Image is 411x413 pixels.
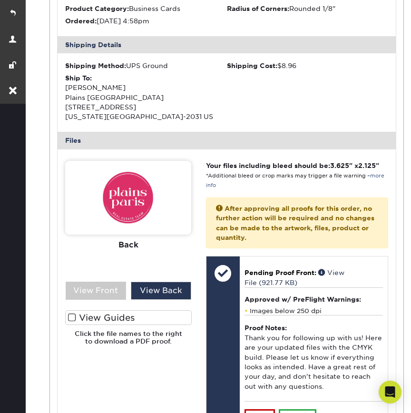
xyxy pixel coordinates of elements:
[65,330,191,353] h6: Click the file names to the right to download a PDF proof.
[65,16,226,26] li: [DATE] 4:58pm
[245,269,344,286] a: View File (921.77 KB)
[65,61,226,70] div: UPS Ground
[245,295,383,303] h4: Approved w/ PreFlight Warnings:
[245,269,316,276] span: Pending Proof Front:
[216,205,374,241] strong: After approving all proofs for this order, no further action will be required and no changes can ...
[330,162,349,169] span: 3.625
[227,61,388,70] div: $8.96
[358,162,376,169] span: 2.125
[65,74,92,82] strong: Ship To:
[65,73,226,122] div: [PERSON_NAME] Plains [GEOGRAPHIC_DATA] [STREET_ADDRESS] [US_STATE][GEOGRAPHIC_DATA]-2031 US
[227,5,289,12] strong: Radius of Corners:
[65,62,126,69] strong: Shipping Method:
[58,36,396,53] div: Shipping Details
[206,162,379,169] strong: Your files including bleed should be: " x "
[65,17,97,25] strong: Ordered:
[66,282,126,300] div: View Front
[245,315,383,401] div: Thank you for following up with us! Here are your updated files with the CMYK build. Please let u...
[245,307,383,315] li: Images below 250 dpi
[206,173,384,188] small: *Additional bleed or crop marks may trigger a file warning –
[245,324,287,332] strong: Proof Notes:
[227,4,388,13] li: Rounded 1/8"
[58,132,396,149] div: Files
[65,310,191,325] label: View Guides
[379,381,401,403] div: Open Intercom Messenger
[65,5,129,12] strong: Product Category:
[227,62,277,69] strong: Shipping Cost:
[65,235,191,256] div: Back
[65,4,226,13] li: Business Cards
[131,282,191,300] div: View Back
